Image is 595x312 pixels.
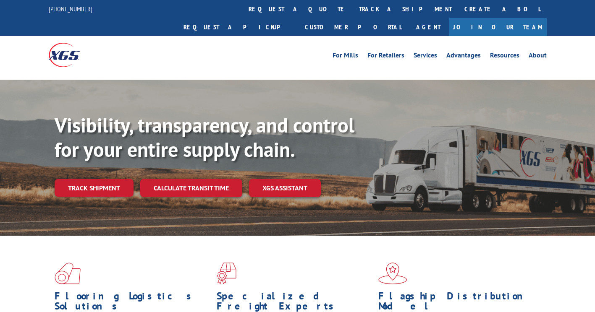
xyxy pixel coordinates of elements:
a: Resources [490,52,519,61]
a: About [529,52,547,61]
a: Calculate transit time [140,179,242,197]
img: xgs-icon-focused-on-flooring-red [217,263,236,284]
a: Join Our Team [449,18,547,36]
a: Services [414,52,437,61]
a: For Retailers [367,52,404,61]
a: XGS ASSISTANT [249,179,321,197]
b: Visibility, transparency, and control for your entire supply chain. [55,112,354,162]
a: Track shipment [55,179,134,197]
a: Agent [408,18,449,36]
a: Customer Portal [299,18,408,36]
img: xgs-icon-total-supply-chain-intelligence-red [55,263,81,284]
a: For Mills [333,52,358,61]
a: Advantages [446,52,481,61]
a: [PHONE_NUMBER] [49,5,92,13]
img: xgs-icon-flagship-distribution-model-red [378,263,407,284]
a: Request a pickup [177,18,299,36]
